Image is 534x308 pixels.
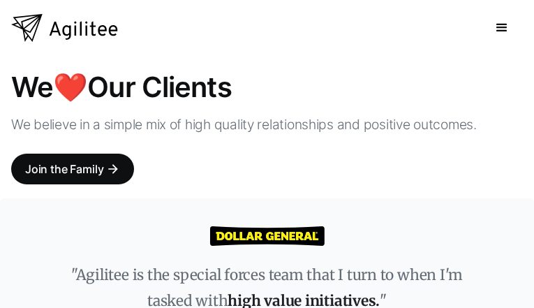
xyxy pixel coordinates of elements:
a: home [11,14,118,42]
div: Join the Family [25,159,103,179]
a: Join the Familyarrow_forward [11,154,134,184]
div: arrow_forward [106,162,120,176]
p: We believe in a simple mix of high quality relationships and positive outcomes. [11,113,523,137]
span: ❤️ [53,70,87,104]
h1: We Our Clients [11,70,523,105]
div: menu [481,7,523,49]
